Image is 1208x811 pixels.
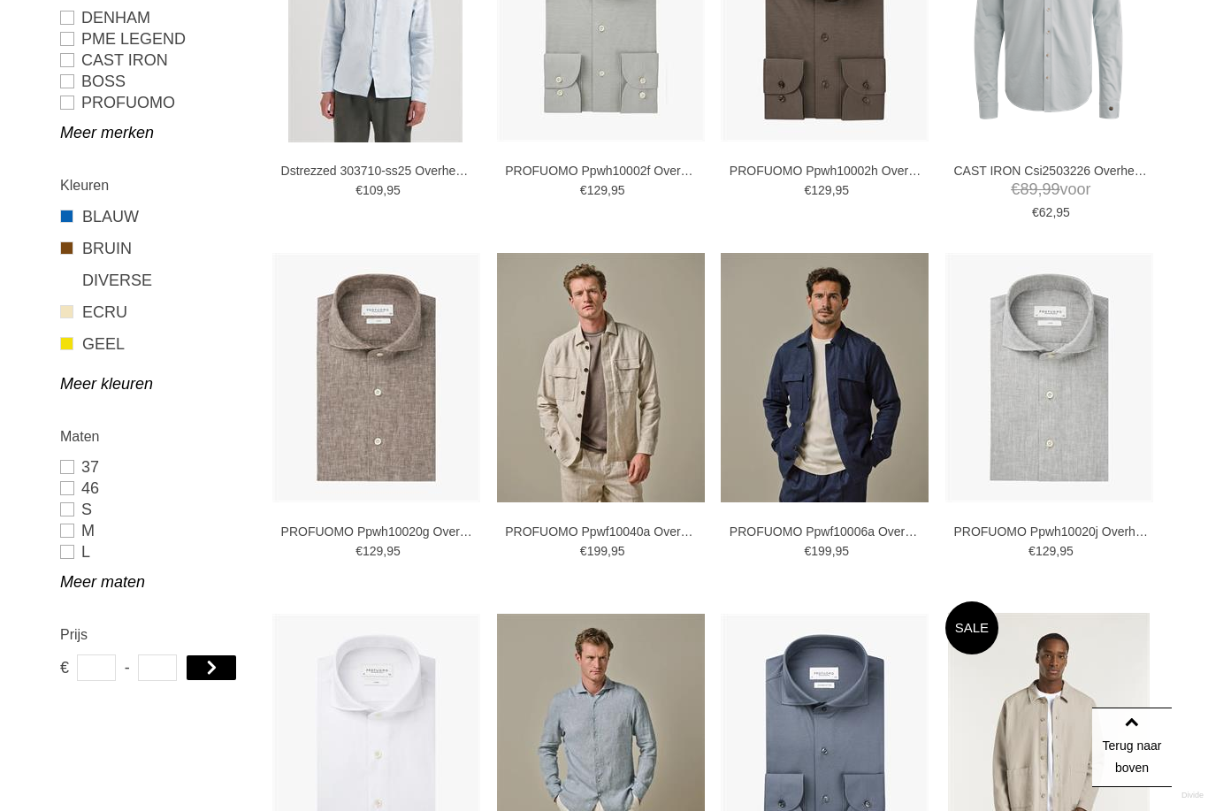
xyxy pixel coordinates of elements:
img: PROFUOMO Ppwf10006a Overhemden [721,253,929,502]
span: , [608,544,611,558]
span: 129 [363,544,383,558]
span: 95 [836,183,850,197]
img: PROFUOMO Ppwf10040a Overhemden [497,253,705,502]
span: 95 [836,544,850,558]
span: € [60,654,68,681]
span: , [383,544,386,558]
a: PROFUOMO [60,92,250,113]
a: CAST IRON [60,50,250,71]
a: Dstrezzed 303710-ss25 Overhemden [281,163,476,179]
span: 129 [1036,544,1056,558]
span: € [580,183,587,197]
a: Meer merken [60,122,250,143]
a: DENHAM [60,7,250,28]
a: PROFUOMO Ppwh10020j Overhemden [953,524,1148,539]
a: PROFUOMO Ppwf10006a Overhemden [730,524,924,539]
img: PROFUOMO Ppwh10020j Overhemden [945,253,1153,502]
span: 109 [363,183,383,197]
span: , [1056,544,1059,558]
a: PROFUOMO Ppwh10002f Overhemden [505,163,700,179]
a: Terug naar boven [1092,708,1172,787]
a: CAST IRON Csi2503226 Overhemden [953,163,1148,179]
span: , [1052,205,1056,219]
span: 95 [611,544,625,558]
span: 95 [386,183,401,197]
span: 95 [611,183,625,197]
a: Divide [1181,784,1204,807]
a: DIVERSE [60,269,250,292]
span: € [356,183,363,197]
h2: Prijs [60,624,250,646]
a: ECRU [60,301,250,324]
a: M [60,520,250,541]
img: PROFUOMO Ppwh10020g Overhemden [272,253,480,502]
a: Meer maten [60,571,250,593]
a: 46 [60,478,250,499]
a: S [60,499,250,520]
a: BRUIN [60,237,250,260]
a: PROFUOMO Ppwf10040a Overhemden [505,524,700,539]
span: 95 [1056,205,1070,219]
span: 199 [587,544,608,558]
a: L [60,541,250,562]
span: 89 [1020,180,1037,198]
span: € [356,544,363,558]
a: Meer kleuren [60,373,250,394]
a: GEEL [60,333,250,356]
span: voor [953,179,1148,201]
span: , [383,183,386,197]
span: - [125,654,130,681]
span: 129 [811,183,831,197]
h2: Kleuren [60,174,250,196]
span: 95 [386,544,401,558]
span: , [608,183,611,197]
a: PME LEGEND [60,28,250,50]
a: BOSS [60,71,250,92]
a: 37 [60,456,250,478]
span: € [804,544,811,558]
span: 129 [587,183,608,197]
span: 99 [1042,180,1059,198]
span: 95 [1059,544,1074,558]
span: , [832,544,836,558]
span: , [1037,180,1042,198]
span: € [1032,205,1039,219]
span: € [1011,180,1020,198]
a: BLAUW [60,205,250,228]
span: 199 [811,544,831,558]
span: € [804,183,811,197]
span: 62 [1039,205,1053,219]
a: PROFUOMO Ppwh10020g Overhemden [281,524,476,539]
a: PROFUOMO Ppwh10002h Overhemden [730,163,924,179]
span: € [580,544,587,558]
h2: Maten [60,425,250,448]
span: € [1028,544,1036,558]
span: , [832,183,836,197]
